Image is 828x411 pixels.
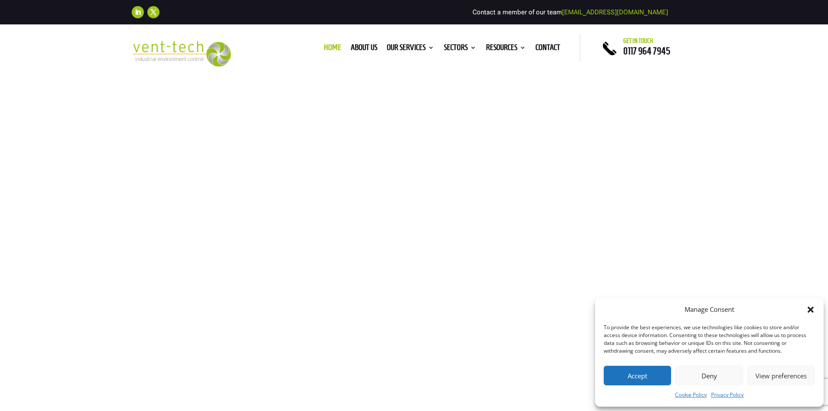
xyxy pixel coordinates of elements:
[562,8,668,16] a: [EMAIL_ADDRESS][DOMAIN_NAME]
[535,44,560,54] a: Contact
[132,6,144,18] a: Follow on LinkedIn
[351,44,377,54] a: About us
[444,44,476,54] a: Sectors
[675,366,743,385] button: Deny
[604,324,814,355] div: To provide the best experiences, we use technologies like cookies to store and/or access device i...
[748,366,815,385] button: View preferences
[623,46,670,56] a: 0117 964 7945
[806,305,815,314] div: Close dialog
[675,390,707,400] a: Cookie Policy
[132,41,231,67] img: 2023-09-27T08_35_16.549ZVENT-TECH---Clear-background
[486,44,526,54] a: Resources
[387,44,434,54] a: Our Services
[147,6,160,18] a: Follow on X
[324,44,341,54] a: Home
[685,304,734,315] div: Manage Consent
[711,390,744,400] a: Privacy Policy
[472,8,668,16] span: Contact a member of our team
[604,366,671,385] button: Accept
[623,37,653,44] span: Get in touch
